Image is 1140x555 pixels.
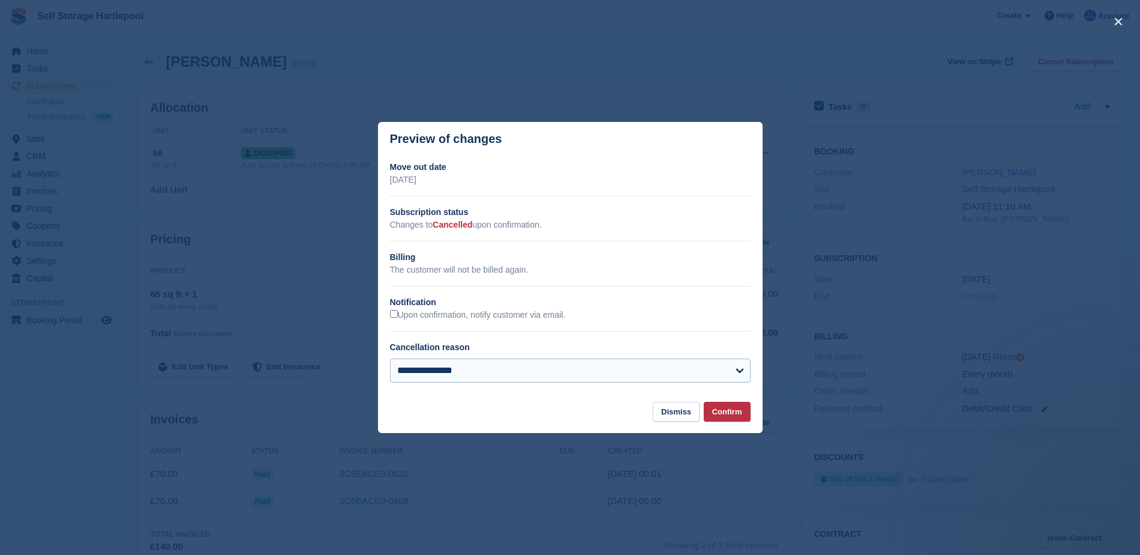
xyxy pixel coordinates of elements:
label: Cancellation reason [390,342,470,352]
h2: Billing [390,251,751,264]
button: Dismiss [653,402,700,422]
input: Upon confirmation, notify customer via email. [390,310,398,318]
label: Upon confirmation, notify customer via email. [390,310,565,321]
p: Preview of changes [390,132,502,146]
button: close [1109,12,1128,31]
p: [DATE] [390,174,751,186]
h2: Notification [390,296,751,309]
button: Confirm [704,402,751,422]
p: Changes to upon confirmation. [390,219,751,231]
span: Cancelled [433,220,472,229]
p: The customer will not be billed again. [390,264,751,276]
h2: Subscription status [390,206,751,219]
h2: Move out date [390,161,751,174]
